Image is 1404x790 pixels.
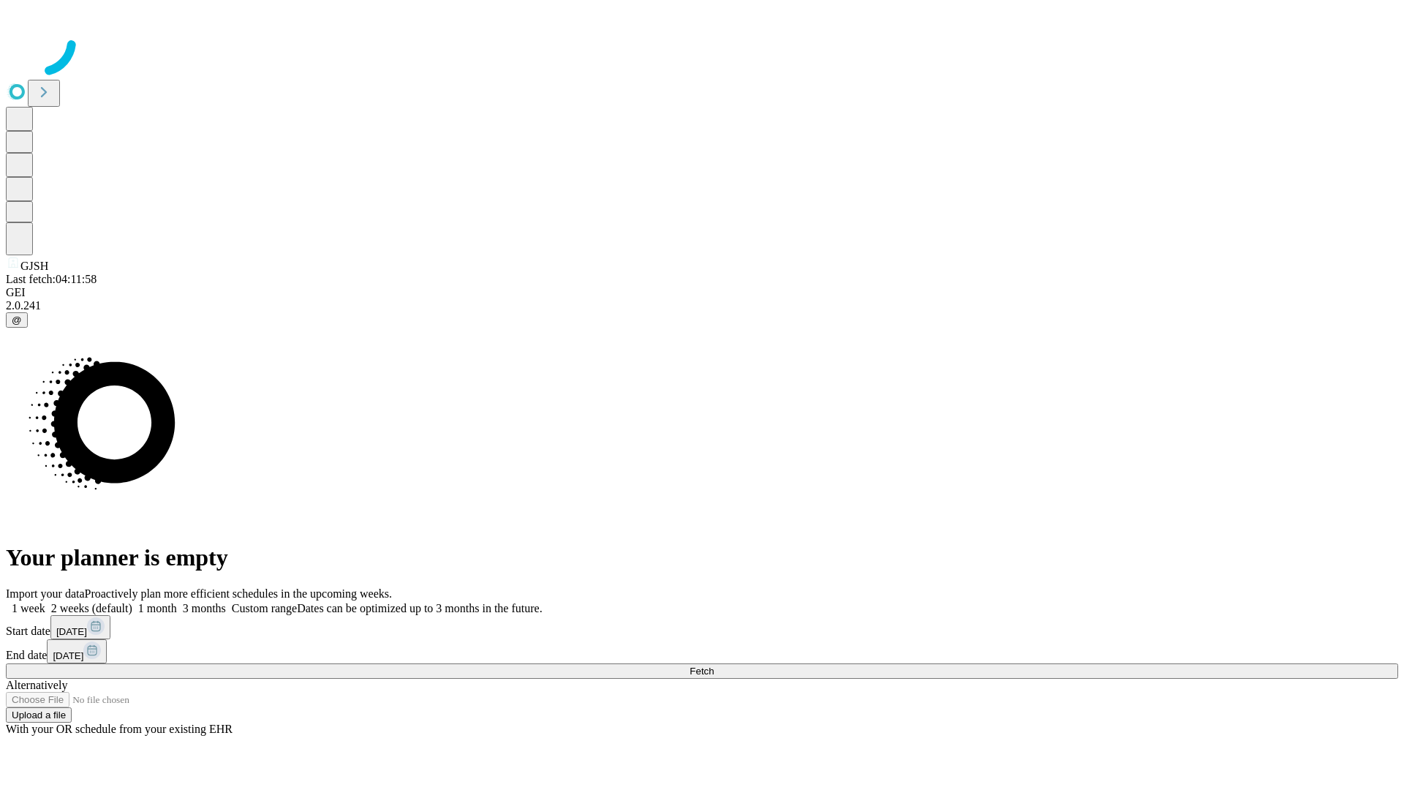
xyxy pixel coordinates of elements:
[6,299,1398,312] div: 2.0.241
[6,587,85,600] span: Import your data
[50,615,110,639] button: [DATE]
[56,626,87,637] span: [DATE]
[47,639,107,663] button: [DATE]
[690,666,714,677] span: Fetch
[6,723,233,735] span: With your OR schedule from your existing EHR
[53,650,83,661] span: [DATE]
[6,286,1398,299] div: GEI
[12,315,22,326] span: @
[6,663,1398,679] button: Fetch
[297,602,542,614] span: Dates can be optimized up to 3 months in the future.
[6,679,67,691] span: Alternatively
[12,602,45,614] span: 1 week
[183,602,226,614] span: 3 months
[6,273,97,285] span: Last fetch: 04:11:58
[6,544,1398,571] h1: Your planner is empty
[138,602,177,614] span: 1 month
[85,587,392,600] span: Proactively plan more efficient schedules in the upcoming weeks.
[20,260,48,272] span: GJSH
[232,602,297,614] span: Custom range
[6,312,28,328] button: @
[6,707,72,723] button: Upload a file
[51,602,132,614] span: 2 weeks (default)
[6,639,1398,663] div: End date
[6,615,1398,639] div: Start date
